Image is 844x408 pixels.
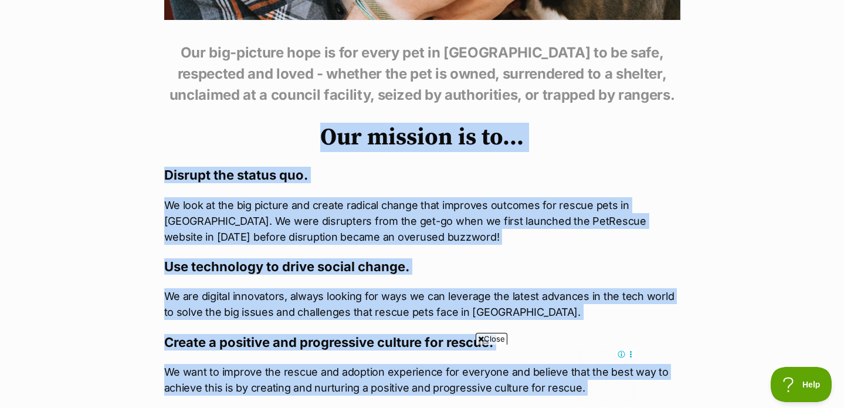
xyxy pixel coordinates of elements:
p: We are digital innovators, always looking for ways we can leverage the latest advances in the tec... [164,288,680,320]
h3: Create a positive and progressive culture for rescue. [164,334,680,350]
iframe: Help Scout Beacon - Open [771,367,832,402]
h3: Disrupt the status quo. [164,167,680,183]
strong: Our big-picture hope is for every pet in [GEOGRAPHIC_DATA] to be safe, respected and loved - whet... [170,44,675,103]
h3: Use technology to drive social change. [164,258,680,275]
p: We look at the big picture and create radical change that improves outcomes for rescue pets in [G... [164,197,680,245]
h1: Our mission is to… [164,124,680,151]
iframe: Advertisement [209,349,636,402]
span: Close [476,333,507,345]
p: We want to improve the rescue and adoption experience for everyone and believe that the best way ... [164,364,680,396]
